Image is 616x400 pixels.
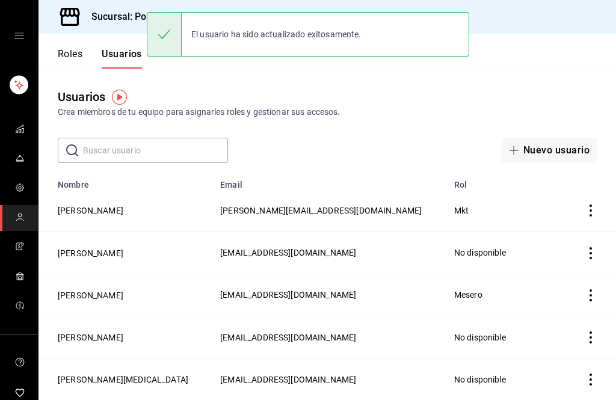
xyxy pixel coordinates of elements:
button: Usuarios [102,48,142,69]
th: Rol [447,173,568,189]
button: [PERSON_NAME] [58,205,123,217]
span: [EMAIL_ADDRESS][DOMAIN_NAME] [220,290,356,300]
div: El usuario ha sido actualizado exitosamente. [182,21,371,48]
th: Email [213,173,447,189]
button: actions [585,247,597,259]
button: [PERSON_NAME] [58,331,123,343]
span: [EMAIL_ADDRESS][DOMAIN_NAME] [220,333,356,342]
span: [EMAIL_ADDRESS][DOMAIN_NAME] [220,375,356,384]
span: [PERSON_NAME][EMAIL_ADDRESS][DOMAIN_NAME] [220,206,422,215]
button: actions [585,374,597,386]
h3: Sucursal: Poz-Olé! (Zavaleta) [82,10,220,24]
img: Tooltip marker [112,90,127,105]
span: Mesero [454,290,482,300]
button: actions [585,289,597,301]
button: Roles [58,48,82,69]
button: [PERSON_NAME][MEDICAL_DATA] [58,374,188,386]
button: [PERSON_NAME] [58,289,123,301]
button: open drawer [14,31,24,41]
div: Usuarios [58,88,105,106]
button: [PERSON_NAME] [58,247,123,259]
button: actions [585,331,597,343]
div: Crea miembros de tu equipo para asignarles roles y gestionar sus accesos. [58,106,597,118]
span: Mkt [454,206,469,215]
td: No disponible [447,316,568,358]
button: actions [585,205,597,217]
button: Nuevo usuario [502,138,597,163]
span: [EMAIL_ADDRESS][DOMAIN_NAME] [220,248,356,257]
th: Nombre [38,173,213,189]
td: No disponible [447,232,568,274]
input: Buscar usuario [83,138,228,162]
div: navigation tabs [58,48,142,69]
